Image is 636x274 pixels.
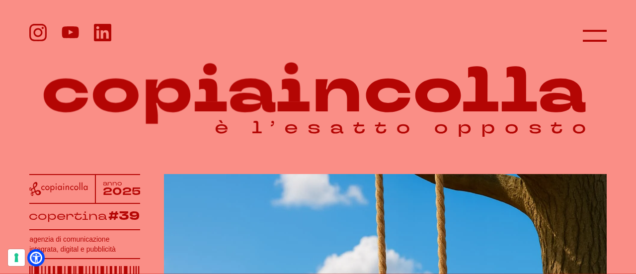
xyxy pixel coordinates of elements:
a: Open Accessibility Menu [30,252,42,264]
button: Le tue preferenze relative al consenso per le tecnologie di tracciamento [8,249,25,266]
tspan: anno [103,180,122,187]
tspan: copertina [29,208,107,223]
h1: agenzia di comunicazione integrata, digital e pubblicità [29,234,140,254]
tspan: 2025 [103,184,141,199]
tspan: #39 [108,208,140,224]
